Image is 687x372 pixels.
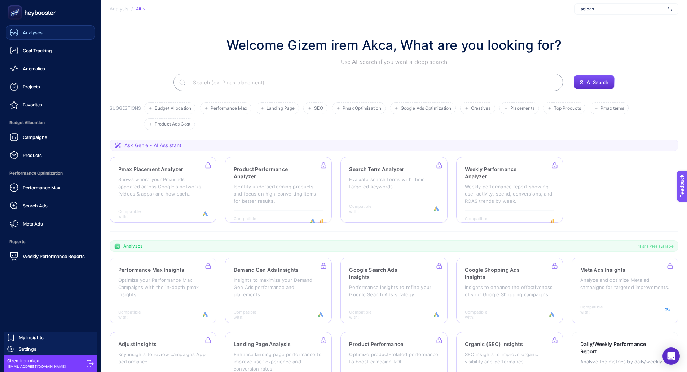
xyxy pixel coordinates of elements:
[456,258,563,323] a: Google Shopping Ads InsightsInsights to enhance the effectiveness of your Google Shopping campaig...
[23,253,85,259] span: Weekly Performance Reports
[7,358,66,364] span: Gizem irem Akca
[456,157,563,223] a: Weekly Performance AnalyzerWeekly performance report showing user activity, spend, conversions, a...
[7,364,66,369] span: [EMAIL_ADDRESS][DOMAIN_NAME]
[6,25,95,40] a: Analyses
[23,152,42,158] span: Products
[23,30,43,35] span: Analyses
[225,258,332,323] a: Demand Gen Ads InsightsInsights to maximize your Demand Gen Ads performance and placements.Compat...
[225,157,332,223] a: Product Performance AnalyzerIdentify underperforming products and focus on high-converting items ...
[110,157,216,223] a: Pmax Placement AnalyzerShows where your Pmax ads appeared across Google's networks (videos & apps...
[401,106,452,111] span: Google Ads Optimization
[587,79,608,85] span: AI Search
[267,106,295,111] span: Landing Page
[581,6,665,12] span: adidas
[340,258,447,323] a: Google Search Ads InsightsPerformance insights to refine your Google Search Ads strategy.Compatib...
[226,58,562,66] p: Use AI Search if you want a deep search
[123,243,142,249] span: Analyzes
[6,79,95,94] a: Projects
[155,106,191,111] span: Budget Allocation
[19,346,36,352] span: Settings
[6,97,95,112] a: Favorites
[211,106,247,111] span: Performance Max
[23,221,43,227] span: Meta Ads
[110,258,216,323] a: Performance Max InsightsOptimize your Performance Max Campaigns with the in-depth pmax insights.C...
[662,347,680,365] div: Open Intercom Messenger
[23,48,52,53] span: Goal Tracking
[23,66,45,71] span: Anomalies
[226,35,562,55] h1: Welcome Gizem irem Akca, What are you looking for?
[580,358,670,365] p: Analyze top metrics by daily/weekly.
[340,157,447,223] a: Search Term AnalyzerEvaluate search terms with their targeted keywordsCompatible with:
[187,72,557,92] input: Search
[6,216,95,231] a: Meta Ads
[131,6,133,12] span: /
[110,105,141,130] h3: SUGGESTIONS
[314,106,323,111] span: SEO
[6,198,95,213] a: Search Ads
[6,148,95,162] a: Products
[23,134,47,140] span: Campaigns
[600,106,624,111] span: Pmax terms
[124,142,181,149] span: Ask Genie - AI Assistant
[572,258,678,323] a: Meta Ads InsightsAnalyze and optimize Meta ad campaigns for targeted improvements.Compatible with:
[343,106,381,111] span: Pmax Optimization
[4,2,27,8] span: Feedback
[23,185,60,191] span: Performance Max
[23,102,42,108] span: Favorites
[23,203,48,209] span: Search Ads
[136,6,146,12] div: All
[6,166,95,180] span: Performance Optimization
[510,106,534,111] span: Placements
[6,61,95,76] a: Anomalies
[23,84,40,89] span: Projects
[471,106,491,111] span: Creatives
[6,180,95,195] a: Performance Max
[6,235,95,249] span: Reports
[668,5,672,13] img: svg%3e
[4,332,97,343] a: My Insights
[638,243,674,249] span: 11 analyzes available
[19,334,44,340] span: My Insights
[580,341,648,355] h3: Daily/Weekly Performance Report
[6,115,95,130] span: Budget Allocation
[4,343,97,355] a: Settings
[155,122,190,127] span: Product Ads Cost
[554,106,581,111] span: Top Products
[110,6,128,12] span: Analysis
[6,249,95,263] a: Weekly Performance Reports
[574,75,614,89] button: AI Search
[6,130,95,144] a: Campaigns
[6,43,95,58] a: Goal Tracking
